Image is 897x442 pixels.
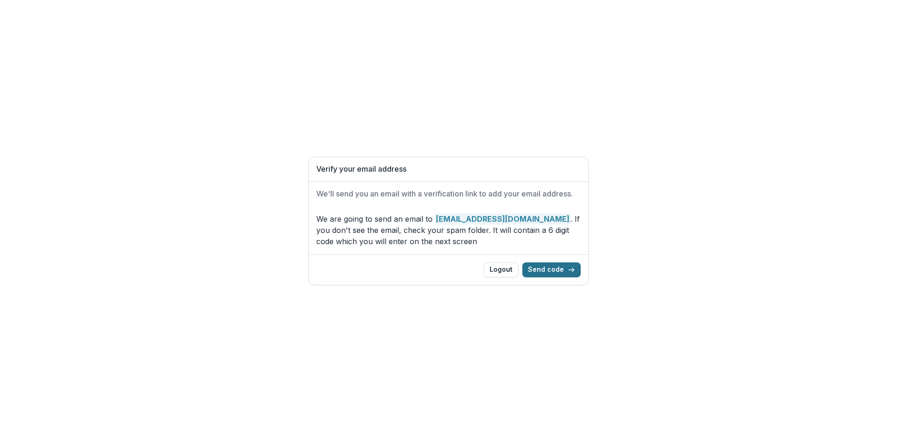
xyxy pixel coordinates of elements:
h1: Verify your email address [316,165,581,174]
button: Logout [484,262,519,277]
p: We are going to send an email to . If you don't see the email, check your spam folder. It will co... [316,213,581,247]
strong: [EMAIL_ADDRESS][DOMAIN_NAME] [435,213,570,225]
h2: We'll send you an email with a verification link to add your email address. [316,189,581,198]
button: Send code [522,262,581,277]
